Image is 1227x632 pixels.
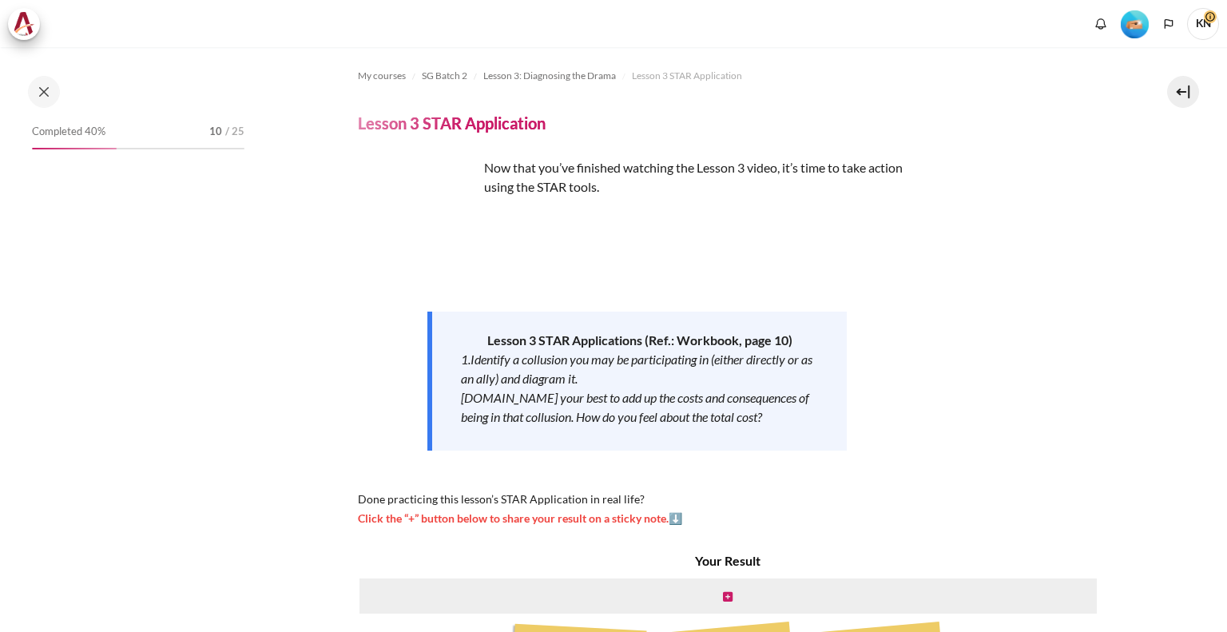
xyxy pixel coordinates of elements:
[32,148,117,149] div: 40%
[358,492,645,506] span: Done practicing this lesson’s STAR Application in real life?
[358,551,1098,570] h4: Your Result
[422,69,467,83] span: SG Batch 2
[1121,9,1149,38] div: Level #2
[461,390,809,424] em: [DOMAIN_NAME] your best to add up the costs and consequences of being in that collusion. How do y...
[483,69,616,83] span: Lesson 3: Diagnosing the Drama
[1121,10,1149,38] img: Level #2
[358,511,682,525] span: Click the “+” button below to share your result on a sticky note.⬇️
[1187,8,1219,40] span: KN
[632,69,742,83] span: Lesson 3 STAR Application
[483,66,616,85] a: Lesson 3: Diagnosing the Drama
[461,352,812,386] em: 1.Identify a collusion you may be participating in (either directly or as an ally) and diagram it.
[487,332,792,348] strong: Lesson 3 STAR Applications (Ref.: Workbook, page 10)
[632,66,742,85] a: Lesson 3 STAR Application
[13,12,35,36] img: Architeck
[358,69,406,83] span: My courses
[723,591,733,602] i: Create new note in this column
[225,124,244,140] span: / 25
[358,158,478,278] img: yghj
[1114,9,1155,38] a: Level #2
[484,160,903,194] span: Now that you’ve finished watching the Lesson 3 video, it’s time to take action using the STAR tools.
[209,124,222,140] span: 10
[422,66,467,85] a: SG Batch 2
[358,113,546,133] h4: Lesson 3 STAR Application
[1157,12,1181,36] button: Languages
[1089,12,1113,36] div: Show notification window with no new notifications
[8,8,48,40] a: Architeck Architeck
[358,66,406,85] a: My courses
[1187,8,1219,40] a: User menu
[358,63,1114,89] nav: Navigation bar
[32,124,105,140] span: Completed 40%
